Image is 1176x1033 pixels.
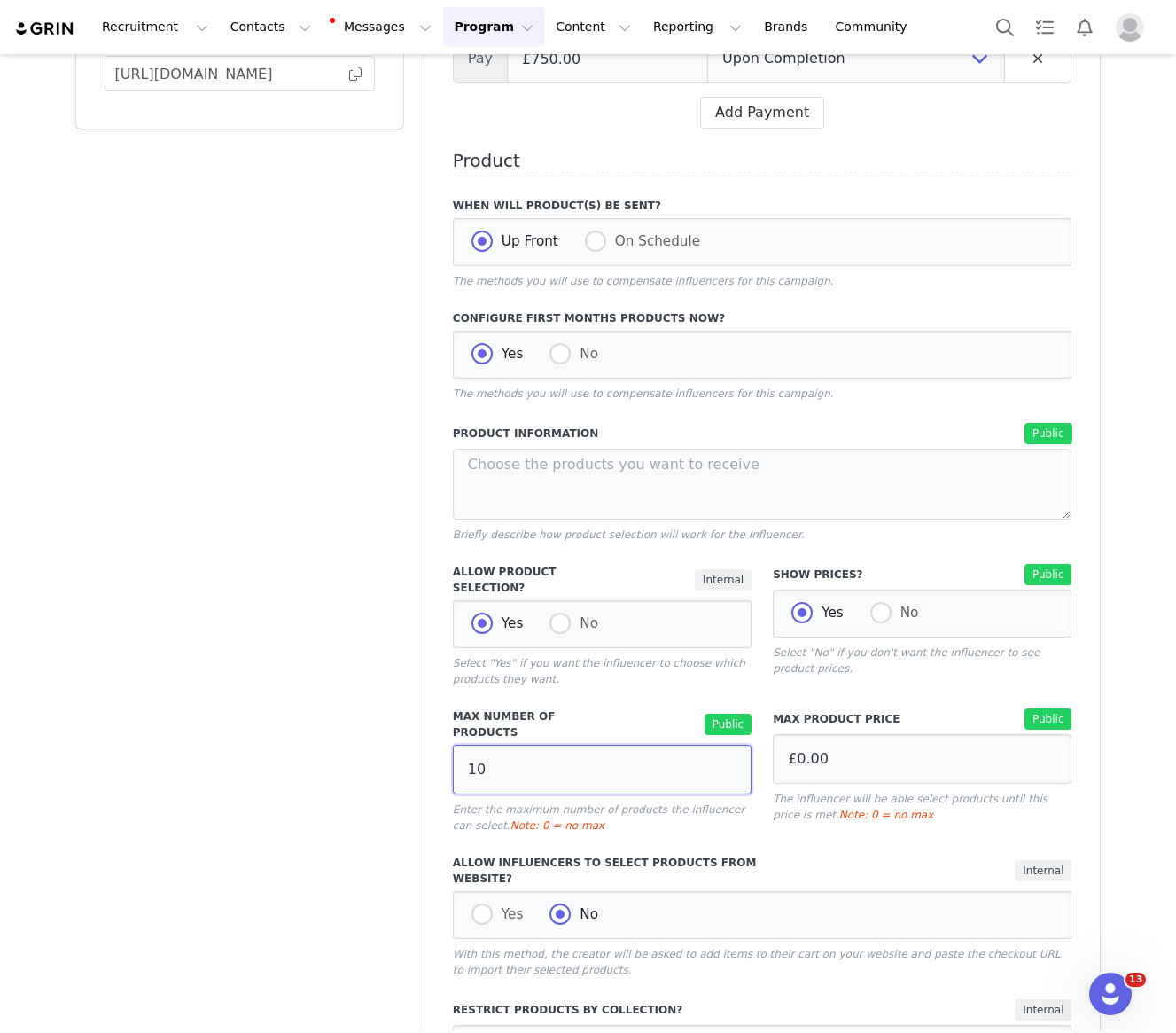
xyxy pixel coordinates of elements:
span: Public [705,714,752,735]
button: Notifications [1065,7,1104,47]
span: Note: 0 = no max [510,819,605,832]
button: Profile [1105,13,1162,42]
label: When will product(s) be sent? [453,198,1072,214]
label: Restrict Products by Collection? [453,1002,778,1018]
button: Add Payment [700,97,824,129]
button: Search [985,7,1024,47]
span: On Schedule [606,233,700,249]
button: Reporting [643,7,752,47]
h4: Product [453,151,1072,176]
button: Contacts [220,7,322,47]
span: No [892,605,919,621]
label: Max Number of Products [453,708,623,740]
label: Configure first months products now? [453,310,1072,326]
span: Up Front [493,233,558,249]
label: Max Product Price [773,711,943,727]
p: Briefly describe how product selection will work for the Influencer. [453,527,1072,543]
a: Community [825,7,926,47]
p: The influencer will be able select products until this price is met. [773,791,1071,823]
p: Select "No" if you don't want the influencer to see product prices. [773,645,1071,677]
img: grin logo [14,20,76,37]
label: Show Prices? [773,567,943,583]
span: No [571,906,598,922]
span: No [571,346,598,362]
span: Yes [493,346,524,362]
span: Internal [1015,860,1071,881]
label: Allow Influencers to Select Products from Website? [453,855,778,887]
span: 13 [1125,973,1146,987]
p: Enter the maximum number of products the influencer can select. [453,802,752,833]
label: Product Information [453,426,783,442]
span: Public [1024,708,1072,730]
span: Yes [493,906,524,922]
input: United States [453,745,752,794]
span: Yes [813,605,844,621]
a: Brands [753,7,823,47]
p: The methods you will use to compensate influencers for this campaign. [453,386,1072,402]
span: Internal [1015,999,1071,1021]
span: Public [1024,423,1072,444]
p: With this method, the creator will be asked to add items to their cart on your website and paste ... [453,946,1072,978]
span: No [571,615,598,631]
span: Public [1024,564,1072,585]
p: The methods you will use to compensate influencers for this campaign. [453,273,1072,289]
button: Content [545,7,642,47]
img: placeholder-profile.jpg [1116,13,1144,42]
span: Note: 0 = no max [839,809,934,821]
span: Yes [493,615,524,631]
button: Program [443,7,544,47]
p: Select "Yes" if you want the influencer to choose which products they want. [453,655,752,687]
span: Internal [695,569,752,591]
label: Allow Product Selection? [453,564,619,596]
button: Messages [323,7,442,47]
a: Tasks [1025,7,1064,47]
iframe: Intercom live chat [1089,973,1132,1015]
button: Recruitment [91,7,219,47]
